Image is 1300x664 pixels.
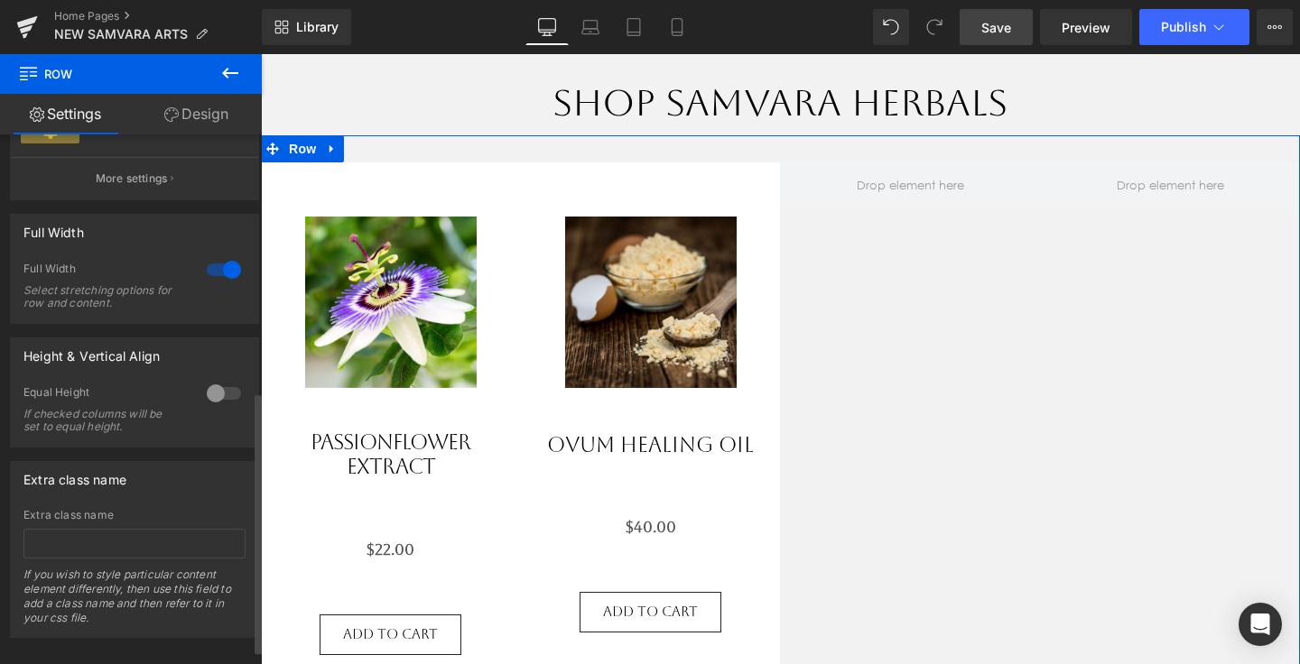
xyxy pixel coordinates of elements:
[296,19,339,35] span: Library
[23,81,60,108] span: Row
[981,18,1011,37] span: Save
[18,54,199,94] span: Row
[1139,9,1249,45] button: Publish
[1062,18,1110,37] span: Preview
[23,338,160,364] div: Height & Vertical Align
[54,9,262,23] a: Home Pages
[23,567,246,637] div: If you wish to style particular content element differently, then use this field to add a class n...
[1239,603,1282,646] div: Open Intercom Messenger
[82,572,177,587] span: Add To Cart
[569,9,612,45] a: Laptop
[23,385,189,404] div: Equal Height
[342,549,437,565] span: Add To Cart
[23,215,84,240] div: Full Width
[108,28,931,69] h1: Shop SAMVARA Herbals
[1161,20,1206,34] span: Publish
[54,27,188,41] span: NEW SAMVARA ARTS
[60,81,83,108] a: Expand / Collapse
[916,9,952,45] button: Redo
[23,284,186,309] div: Select stretching options for row and content.
[873,9,909,45] button: Undo
[23,408,186,433] div: If checked columns will be set to equal height.
[1040,9,1132,45] a: Preview
[304,162,476,334] img: Ovum Healing Oil
[23,376,237,426] a: Passionflower Extract
[96,171,168,187] p: More settings
[44,162,216,334] img: Passionflower Extract
[23,509,246,521] div: Extra class name
[612,9,655,45] a: Tablet
[23,462,126,487] div: Extra class name
[23,262,189,281] div: Full Width
[365,464,415,482] span: $40.00
[106,486,153,504] span: $22.00
[131,94,262,134] a: Design
[319,538,460,578] button: Add To Cart
[59,560,200,601] button: Add To Cart
[286,379,493,404] a: Ovum Healing Oil
[1257,9,1293,45] button: More
[655,9,699,45] a: Mobile
[262,9,351,45] a: New Library
[525,9,569,45] a: Desktop
[11,157,258,199] button: More settings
